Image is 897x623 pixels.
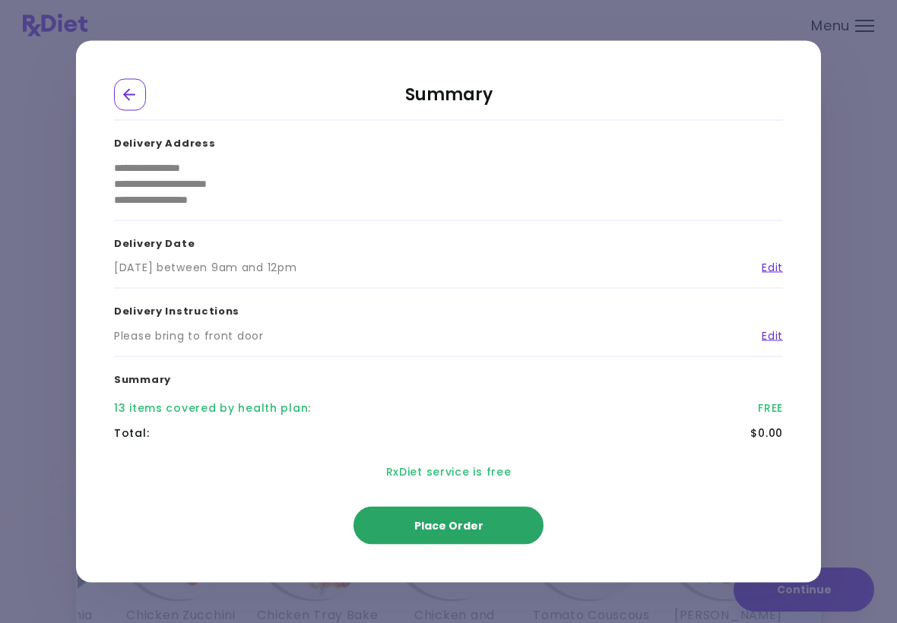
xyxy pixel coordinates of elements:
span: Place Order [414,518,483,533]
h3: Summary [114,356,783,396]
div: $0.00 [750,425,783,441]
h3: Delivery Date [114,220,783,260]
div: Go Back [114,79,146,111]
div: RxDiet service is free [114,446,783,498]
div: FREE [758,400,783,416]
a: Edit [750,327,783,343]
div: [DATE] between 9am and 12pm [114,260,296,276]
div: Please bring to front door [114,327,264,343]
div: 13 items covered by health plan : [114,400,311,416]
h3: Delivery Instructions [114,289,783,328]
div: Total : [114,425,149,441]
h2: Summary [114,79,783,121]
h3: Delivery Address [114,121,783,160]
button: Place Order [353,507,544,545]
a: Edit [750,260,783,276]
